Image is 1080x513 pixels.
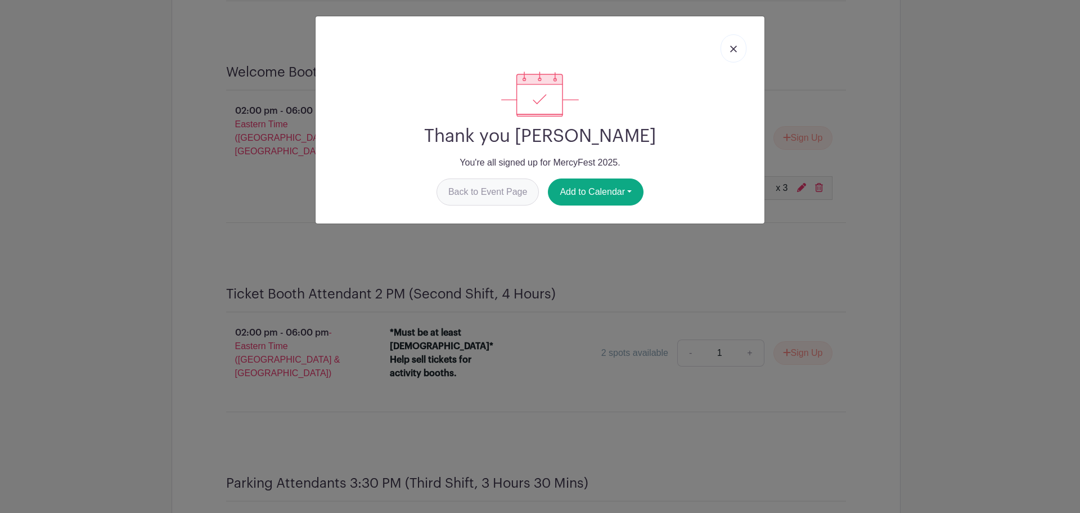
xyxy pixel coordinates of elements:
[325,156,755,169] p: You're all signed up for MercyFest 2025.
[548,179,643,206] button: Add to Calendar
[501,72,579,117] img: signup_complete-c468d5dda3e2740ee63a24cb0ba0d3ce5d8a4ecd24259e683200fb1569d990c8.svg
[436,179,539,206] a: Back to Event Page
[730,46,737,52] img: close_button-5f87c8562297e5c2d7936805f587ecaba9071eb48480494691a3f1689db116b3.svg
[325,126,755,147] h2: Thank you [PERSON_NAME]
